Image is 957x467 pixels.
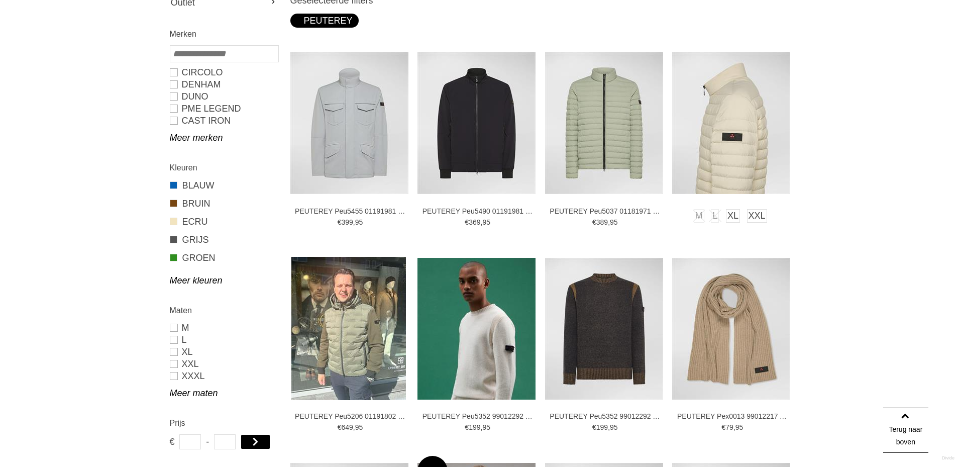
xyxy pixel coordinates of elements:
a: PEUTEREY Peu5455 01191981 Jassen [295,207,405,216]
img: PEUTEREY Peu5037 01181971 Jassen [545,52,663,194]
a: DENHAM [170,78,278,90]
img: PEUTEREY Peu5455 01191981 Jassen [290,52,408,194]
a: XL [726,209,740,223]
a: PME LEGEND [170,103,278,115]
img: PEUTEREY Pex0013 99012217 Accessoires [672,258,790,400]
span: 95 [610,218,618,226]
a: XL [170,346,278,358]
span: , [733,423,735,431]
a: PEUTEREY Peu5352 99012292 Truien [550,412,660,421]
span: 199 [469,423,480,431]
a: PEUTEREY Peu5206 01191802 Jassen [295,412,405,421]
a: Terug naar boven [883,408,928,453]
div: PEUTEREY [296,14,353,28]
span: € [465,423,469,431]
span: , [353,423,355,431]
img: PEUTEREY Peu5206 01191802 Jassen [291,257,406,400]
h2: Maten [170,304,278,317]
a: Meer maten [170,387,278,399]
span: 95 [355,218,363,226]
span: 649 [341,423,353,431]
img: PEUTEREY Peu5352 99012292 Truien [417,258,536,400]
span: 95 [355,423,363,431]
a: XXL [747,209,767,223]
a: ECRU [170,215,278,228]
a: Duno [170,90,278,103]
a: BRUIN [170,197,278,210]
a: PEUTEREY Peu5490 01191981 Jassen [422,207,533,216]
span: 95 [482,218,490,226]
a: GRIJS [170,233,278,246]
span: - [206,434,209,449]
span: 199 [596,423,608,431]
span: 95 [735,423,743,431]
img: PEUTEREY Peu5490 01191981 Jassen [417,52,536,194]
a: M [170,322,278,334]
a: Meer merken [170,132,278,144]
a: PEUTEREY Pex0013 99012217 Accessoires [677,412,788,421]
span: 369 [469,218,480,226]
h2: Kleuren [170,161,278,174]
a: PEUTEREY Peu5037 01181971 Jassen [550,207,660,216]
span: , [608,423,610,431]
span: € [465,218,469,226]
a: Circolo [170,66,278,78]
span: € [722,423,726,431]
a: GROEN [170,251,278,264]
span: , [353,218,355,226]
span: € [338,218,342,226]
span: , [608,218,610,226]
span: , [480,218,482,226]
a: CAST IRON [170,115,278,127]
span: 399 [341,218,353,226]
span: 389 [596,218,608,226]
span: 95 [482,423,490,431]
a: BLAUW [170,179,278,192]
h2: Prijs [170,417,278,429]
a: XXL [170,358,278,370]
span: € [170,434,174,449]
h2: Merken [170,28,278,40]
a: XXXL [170,370,278,382]
span: € [338,423,342,431]
span: € [592,423,596,431]
img: PEUTEREY Peu5037 01181971 Jassen [672,52,790,194]
a: Meer kleuren [170,274,278,287]
span: 79 [725,423,733,431]
a: Divide [942,452,954,464]
img: PEUTEREY Peu5352 99012292 Truien [545,258,663,400]
a: L [170,334,278,346]
span: , [480,423,482,431]
span: € [592,218,596,226]
a: PEUTEREY Peu5352 99012292 Truien [422,412,533,421]
span: 95 [610,423,618,431]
